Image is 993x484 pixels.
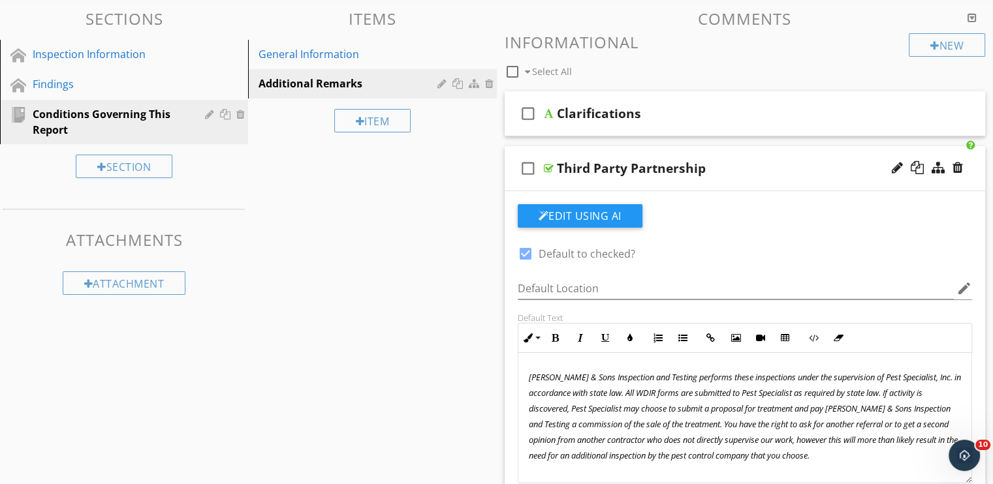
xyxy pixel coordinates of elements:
[557,106,641,121] div: Clarifications
[259,76,441,91] div: Additional Remarks
[248,10,496,27] h3: Items
[518,325,543,350] button: Inline Style
[505,10,986,27] h3: Comments
[518,153,539,184] i: check_box_outline_blank
[33,76,186,92] div: Findings
[529,371,961,461] span: [PERSON_NAME] & Sons Inspection and Testing performs these inspections under the supervision of P...
[670,325,695,350] button: Unordered List
[259,46,441,62] div: General Information
[33,106,186,138] div: Conditions Governing This Report
[801,325,826,350] button: Code View
[518,204,642,228] button: Edit Using AI
[63,271,186,295] div: Attachment
[699,325,723,350] button: Insert Link (Ctrl+K)
[646,325,670,350] button: Ordered List
[956,280,972,296] i: edit
[505,33,986,51] h3: Informational
[568,325,593,350] button: Italic (Ctrl+I)
[557,160,706,176] div: Third Party Partnership
[748,325,773,350] button: Insert Video
[593,325,618,350] button: Underline (Ctrl+U)
[518,98,539,129] i: check_box_outline_blank
[618,325,642,350] button: Colors
[539,247,635,260] label: Default to checked?
[76,155,172,178] div: Section
[975,440,990,450] span: 10
[334,109,411,132] div: Item
[909,33,985,57] div: New
[949,440,980,471] iframe: Intercom live chat
[532,65,572,78] span: Select All
[518,312,973,323] div: Default Text
[33,46,186,62] div: Inspection Information
[723,325,748,350] button: Insert Image (Ctrl+P)
[518,278,954,299] input: Default Location
[773,325,798,350] button: Insert Table
[543,325,568,350] button: Bold (Ctrl+B)
[826,325,851,350] button: Clear Formatting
